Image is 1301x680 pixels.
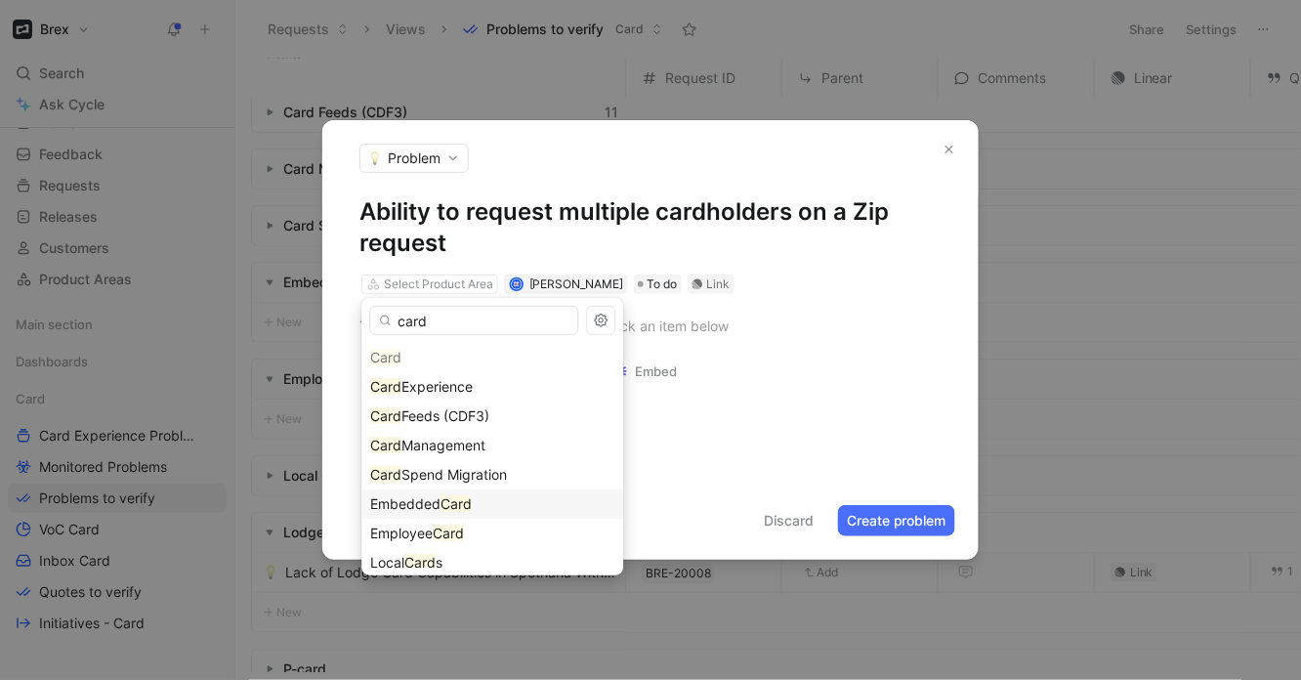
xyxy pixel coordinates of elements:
img: 💡 [368,151,382,165]
mark: Card [370,378,401,395]
mark: Card [441,495,472,512]
span: Embedded [370,495,441,512]
span: Feeds (CDF3) [401,407,489,424]
span: Problem [388,149,441,168]
span: [PERSON_NAME] [529,276,624,291]
span: Experience [401,378,473,395]
mark: Card [370,466,401,483]
span: Employee [370,525,433,541]
span: Spend Migration [401,466,507,483]
div: Select Product Area [384,275,493,294]
mark: Card [433,525,464,541]
button: Transcript [352,358,451,385]
button: Discard [755,505,822,536]
input: Search... [369,306,578,335]
div: To do [634,275,682,294]
mark: Card [404,554,436,571]
span: Local [370,554,404,571]
span: s [436,554,442,571]
span: To do [648,275,678,294]
span: Management [401,437,485,453]
h1: Ability to request multiple cardholders on a Zip request [359,196,942,259]
img: avatar [511,278,522,289]
mark: Card [370,407,401,424]
mark: Card [370,437,401,453]
button: Create problem [838,505,955,536]
div: Link [707,275,731,294]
